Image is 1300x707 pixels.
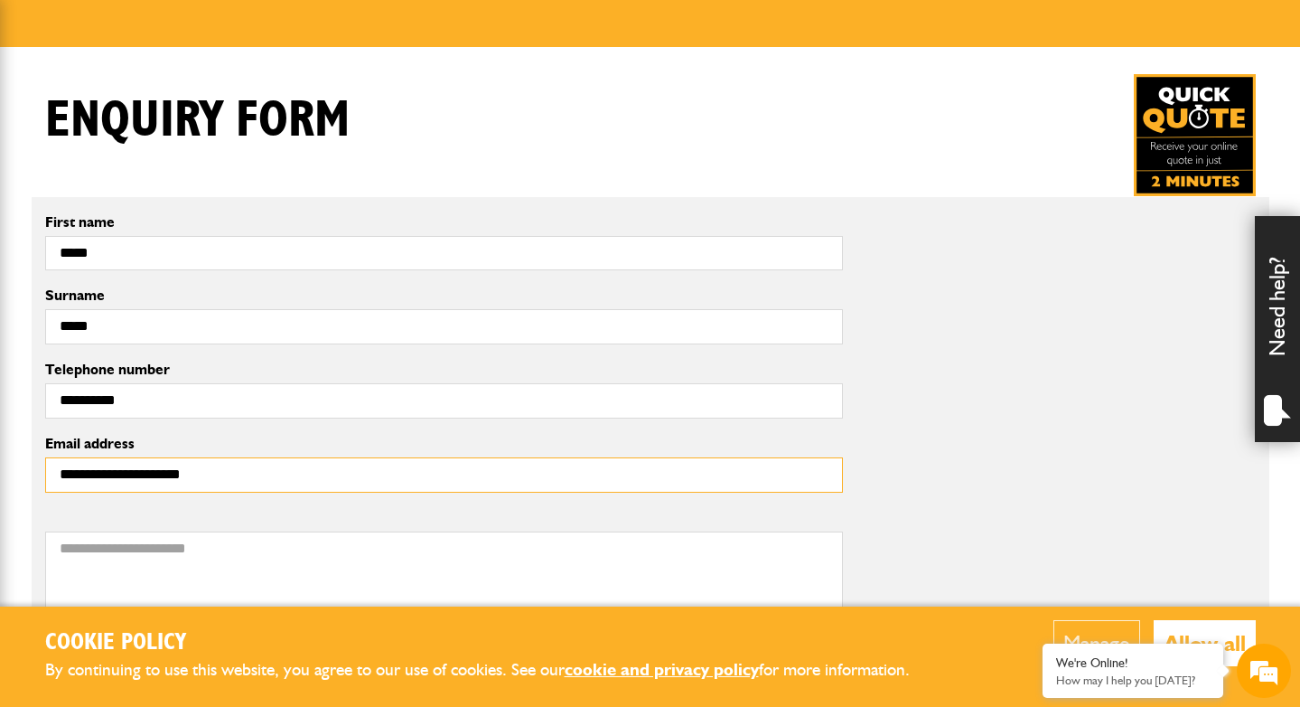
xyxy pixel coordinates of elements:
a: Get your insurance quote in just 2-minutes [1134,74,1256,196]
div: Need help? [1255,216,1300,442]
button: Manage [1053,620,1140,666]
img: Quick Quote [1134,74,1256,196]
label: Telephone number [45,363,843,377]
p: How may I help you today? [1056,674,1210,687]
p: By continuing to use this website, you agree to our use of cookies. See our for more information. [45,656,940,684]
a: cookie and privacy policy [565,659,759,680]
h1: Enquiry form [45,90,350,151]
div: We're Online! [1056,655,1210,671]
label: Email address [45,437,843,451]
label: Surname [45,288,843,303]
button: Allow all [1154,620,1256,666]
label: First name [45,215,843,230]
h2: Cookie Policy [45,629,940,657]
